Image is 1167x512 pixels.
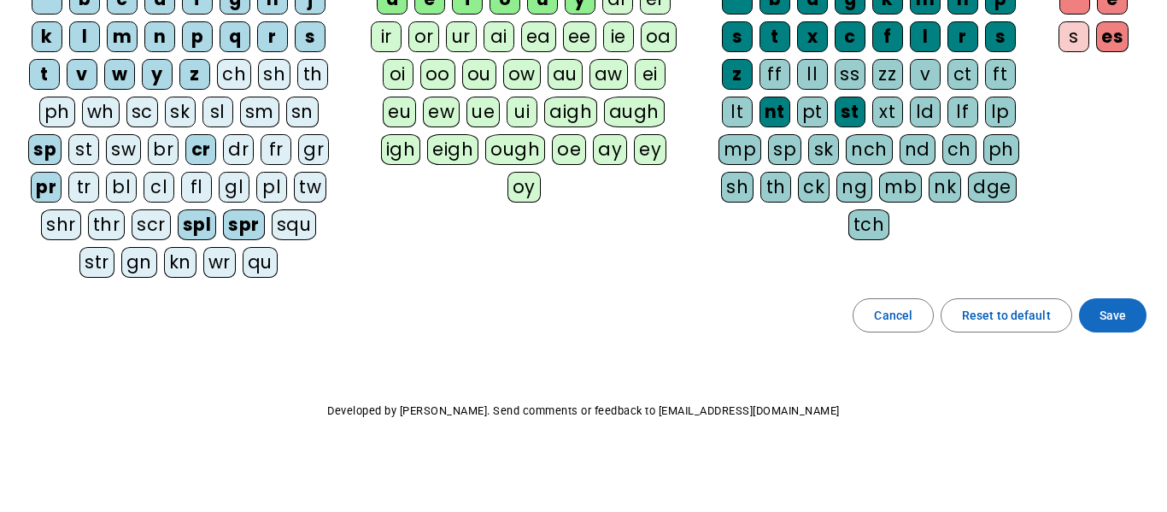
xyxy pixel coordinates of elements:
div: ee [563,21,596,52]
button: Cancel [853,298,934,333]
div: dr [223,134,254,165]
div: mb [879,172,922,203]
div: scr [132,209,171,240]
div: sh [721,172,754,203]
div: eu [383,97,416,127]
div: l [910,21,941,52]
div: sk [165,97,196,127]
div: y [142,59,173,90]
div: p [182,21,213,52]
div: ll [797,59,828,90]
div: gn [121,247,157,278]
div: ch [942,134,976,165]
div: cl [144,172,174,203]
div: nk [929,172,961,203]
div: aw [589,59,628,90]
div: sp [28,134,62,165]
div: ph [39,97,75,127]
div: nt [759,97,790,127]
div: ow [503,59,541,90]
div: ay [593,134,627,165]
div: kn [164,247,196,278]
div: s [295,21,325,52]
div: tw [294,172,326,203]
div: ui [507,97,537,127]
div: pr [31,172,62,203]
div: spl [178,209,217,240]
div: f [872,21,903,52]
div: ld [910,97,941,127]
div: oe [552,134,586,165]
div: sh [258,59,290,90]
div: ei [635,59,666,90]
p: Developed by [PERSON_NAME]. Send comments or feedback to [EMAIL_ADDRESS][DOMAIN_NAME] [14,401,1153,421]
div: eigh [427,134,478,165]
div: sn [286,97,319,127]
div: th [297,59,328,90]
div: gl [219,172,249,203]
div: z [179,59,210,90]
div: mp [718,134,761,165]
div: s [985,21,1016,52]
div: squ [272,209,317,240]
div: ir [371,21,402,52]
div: spr [223,209,265,240]
div: ey [634,134,666,165]
div: br [148,134,179,165]
div: s [722,21,753,52]
div: ea [521,21,556,52]
div: c [835,21,865,52]
div: wh [82,97,120,127]
div: zz [872,59,903,90]
div: tr [68,172,99,203]
div: ff [759,59,790,90]
div: bl [106,172,137,203]
div: or [408,21,439,52]
div: nch [846,134,893,165]
div: r [947,21,978,52]
div: st [835,97,865,127]
div: oo [420,59,455,90]
div: oy [507,172,541,203]
div: ph [983,134,1019,165]
div: sp [768,134,801,165]
div: ew [423,97,460,127]
div: oa [641,21,677,52]
div: lf [947,97,978,127]
button: Reset to default [941,298,1072,333]
div: cr [185,134,216,165]
div: ue [466,97,500,127]
div: th [760,172,791,203]
div: aigh [544,97,597,127]
div: v [67,59,97,90]
div: augh [604,97,665,127]
span: Save [1100,305,1126,326]
div: z [722,59,753,90]
div: str [79,247,114,278]
div: ct [947,59,978,90]
div: au [548,59,583,90]
div: k [32,21,62,52]
div: ur [446,21,477,52]
div: shr [41,209,81,240]
div: ch [217,59,251,90]
div: oi [383,59,413,90]
div: m [107,21,138,52]
div: t [29,59,60,90]
div: ie [603,21,634,52]
div: ou [462,59,496,90]
div: q [220,21,250,52]
div: nd [900,134,935,165]
div: ai [484,21,514,52]
button: Save [1079,298,1146,333]
div: ough [485,134,545,165]
div: es [1096,21,1129,52]
div: s [1059,21,1089,52]
div: w [104,59,135,90]
div: thr [88,209,126,240]
div: lp [985,97,1016,127]
div: wr [203,247,236,278]
div: v [910,59,941,90]
div: st [68,134,99,165]
div: r [257,21,288,52]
